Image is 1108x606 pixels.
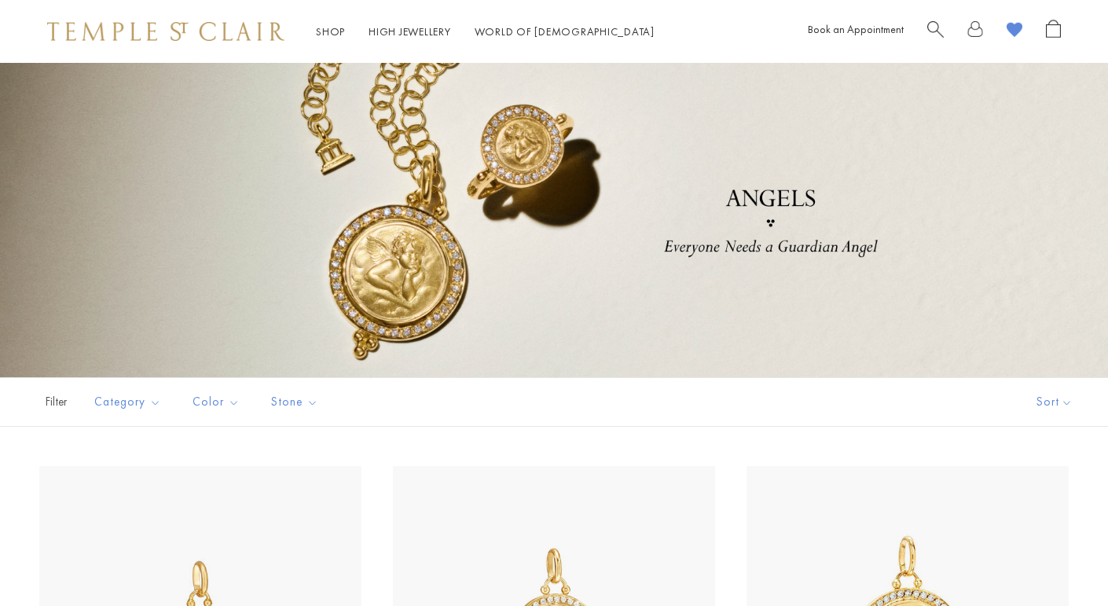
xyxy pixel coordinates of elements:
span: Stone [263,392,330,412]
span: Color [185,392,251,412]
a: World of [DEMOGRAPHIC_DATA]World of [DEMOGRAPHIC_DATA] [475,24,655,39]
button: Stone [259,384,330,420]
button: Color [181,384,251,420]
a: ShopShop [316,24,345,39]
a: Open Shopping Bag [1046,20,1061,44]
a: Book an Appointment [808,22,904,36]
button: Show sort by [1001,378,1108,426]
button: Category [83,384,173,420]
span: Category [86,392,173,412]
a: High JewelleryHigh Jewellery [369,24,451,39]
nav: Main navigation [316,22,655,42]
img: Temple St. Clair [47,22,284,41]
a: View Wishlist [1007,20,1022,44]
a: Search [927,20,944,44]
